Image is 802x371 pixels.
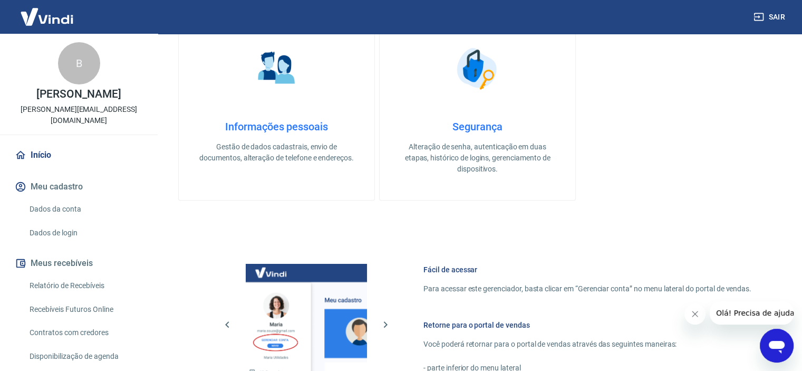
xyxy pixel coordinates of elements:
[25,222,145,244] a: Dados de login
[8,104,149,126] p: [PERSON_NAME][EMAIL_ADDRESS][DOMAIN_NAME]
[423,339,751,350] p: Você poderá retornar para o portal de vendas através das seguintes maneiras:
[25,322,145,344] a: Contratos com credores
[751,7,789,27] button: Sair
[13,144,145,167] a: Início
[250,42,303,95] img: Informações pessoais
[710,301,794,325] iframe: Mensagem da empresa
[178,16,375,201] a: Informações pessoaisInformações pessoaisGestão de dados cadastrais, envio de documentos, alteraçã...
[58,42,100,84] div: B
[397,141,558,175] p: Alteração de senha, autenticação em duas etapas, histórico de logins, gerenciamento de dispositivos.
[760,329,794,363] iframe: Botão para abrir a janela de mensagens
[423,320,751,330] h6: Retorne para o portal de vendas
[25,299,145,320] a: Recebíveis Futuros Online
[13,175,145,198] button: Meu cadastro
[684,303,706,325] iframe: Fechar mensagem
[196,141,357,164] p: Gestão de dados cadastrais, envio de documentos, alteração de telefone e endereços.
[423,283,751,294] p: Para acessar este gerenciador, basta clicar em “Gerenciar conta” no menu lateral do portal de ven...
[397,120,558,133] h4: Segurança
[36,89,121,100] p: [PERSON_NAME]
[25,198,145,220] a: Dados da conta
[379,16,576,201] a: SegurançaSegurançaAlteração de senha, autenticação em duas etapas, histórico de logins, gerenciam...
[451,42,504,95] img: Segurança
[13,252,145,275] button: Meus recebíveis
[13,1,81,33] img: Vindi
[25,275,145,297] a: Relatório de Recebíveis
[6,7,89,16] span: Olá! Precisa de ajuda?
[25,346,145,367] a: Disponibilização de agenda
[423,264,751,275] h6: Fácil de acessar
[196,120,357,133] h4: Informações pessoais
